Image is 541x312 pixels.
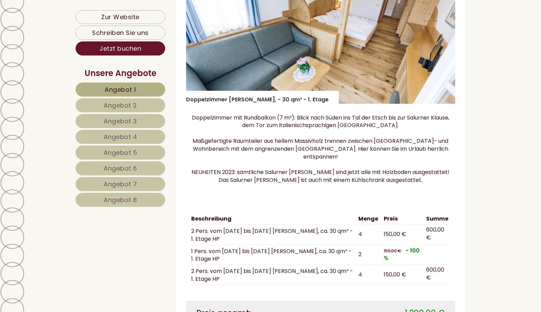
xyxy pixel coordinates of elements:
span: Angebot 2 [104,101,137,110]
td: 1 Pers. vom [DATE] bis [DATE] [PERSON_NAME], ca. 30 qm² - 1. Etage HP [191,245,356,265]
th: Preis [381,214,423,224]
button: Previous [198,28,205,45]
span: 150,00 € [384,271,406,278]
a: Jetzt buchen [76,41,165,55]
td: 600,00 € [423,265,450,285]
th: Beschreibung [191,214,356,224]
td: 2 [356,245,381,265]
th: Menge [356,214,381,224]
p: Doppelzimmer mit Rundbalkon (7 m²): Blick nach Süden ins Tal der Etsch bis zur Salurner Klause, d... [186,114,456,185]
span: 150,00 € [384,248,401,254]
span: 150,00 € [384,230,406,238]
div: Montag [118,5,151,16]
th: Summe [423,214,450,224]
td: 4 [356,265,381,285]
a: Zur Website [76,10,165,24]
div: Doppelzimmer [PERSON_NAME], - 30 qm² - 1. Etage [186,91,339,104]
div: Unsere Angebote [76,67,165,79]
small: 20:40 [10,35,119,39]
span: Angebot 8 [104,196,137,204]
span: - 100 % [384,247,420,262]
span: Angebot 6 [104,164,137,173]
div: Guten Tag, wie können wir Ihnen helfen? [5,20,122,41]
td: 4 [356,224,381,245]
a: Schreiben Sie uns [76,26,165,40]
span: Angebot 3 [104,117,137,125]
span: Angebot 7 [104,180,137,188]
td: 2 Pers. vom [DATE] bis [DATE] [PERSON_NAME], ca. 30 qm² - 1. Etage HP [191,265,356,285]
span: Angebot 1 [105,85,136,94]
td: 2 Pers. vom [DATE] bis [DATE] [PERSON_NAME], ca. 30 qm² - 1. Etage HP [191,224,356,245]
button: Senden [224,178,269,192]
span: Angebot 5 [104,148,137,157]
div: Hotel Tenz [10,21,119,27]
span: Angebot 4 [104,133,137,141]
td: 600,00 € [423,224,450,245]
button: Next [436,28,443,45]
